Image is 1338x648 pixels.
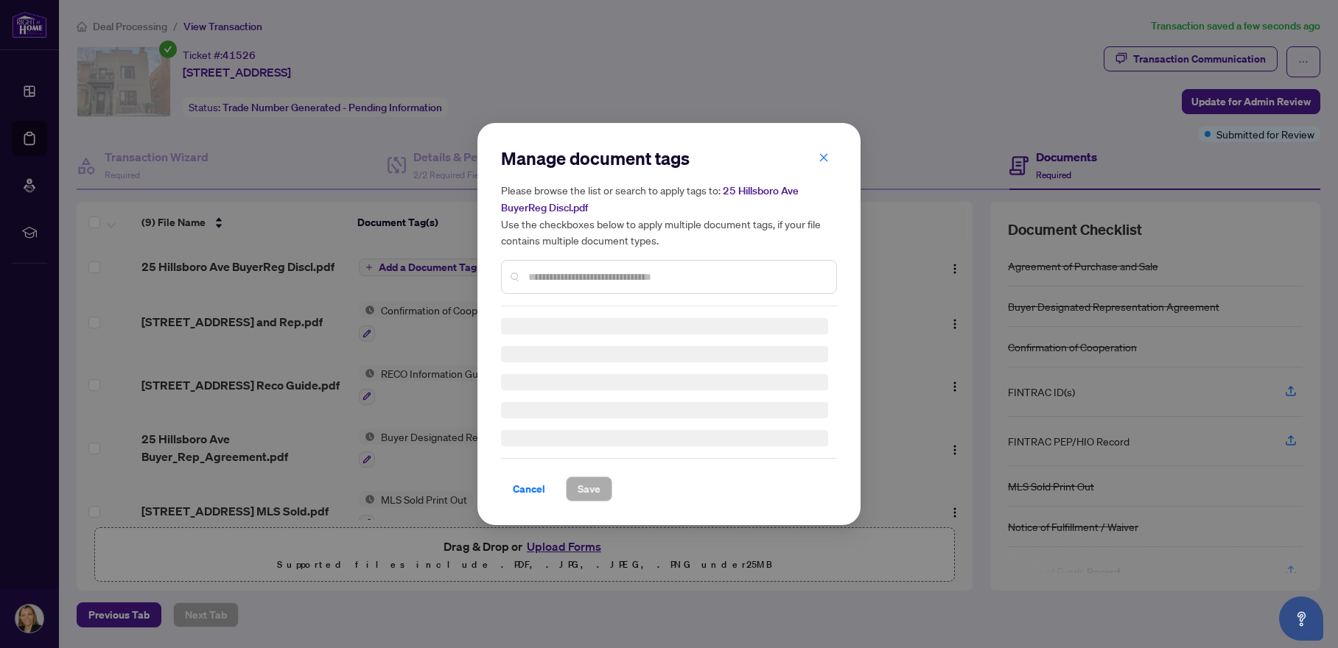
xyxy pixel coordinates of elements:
span: Cancel [513,477,545,501]
h5: Please browse the list or search to apply tags to: Use the checkboxes below to apply multiple doc... [501,182,837,248]
button: Cancel [501,476,557,501]
button: Open asap [1279,596,1323,641]
span: close [819,152,829,163]
h2: Manage document tags [501,147,837,170]
button: Save [566,476,612,501]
